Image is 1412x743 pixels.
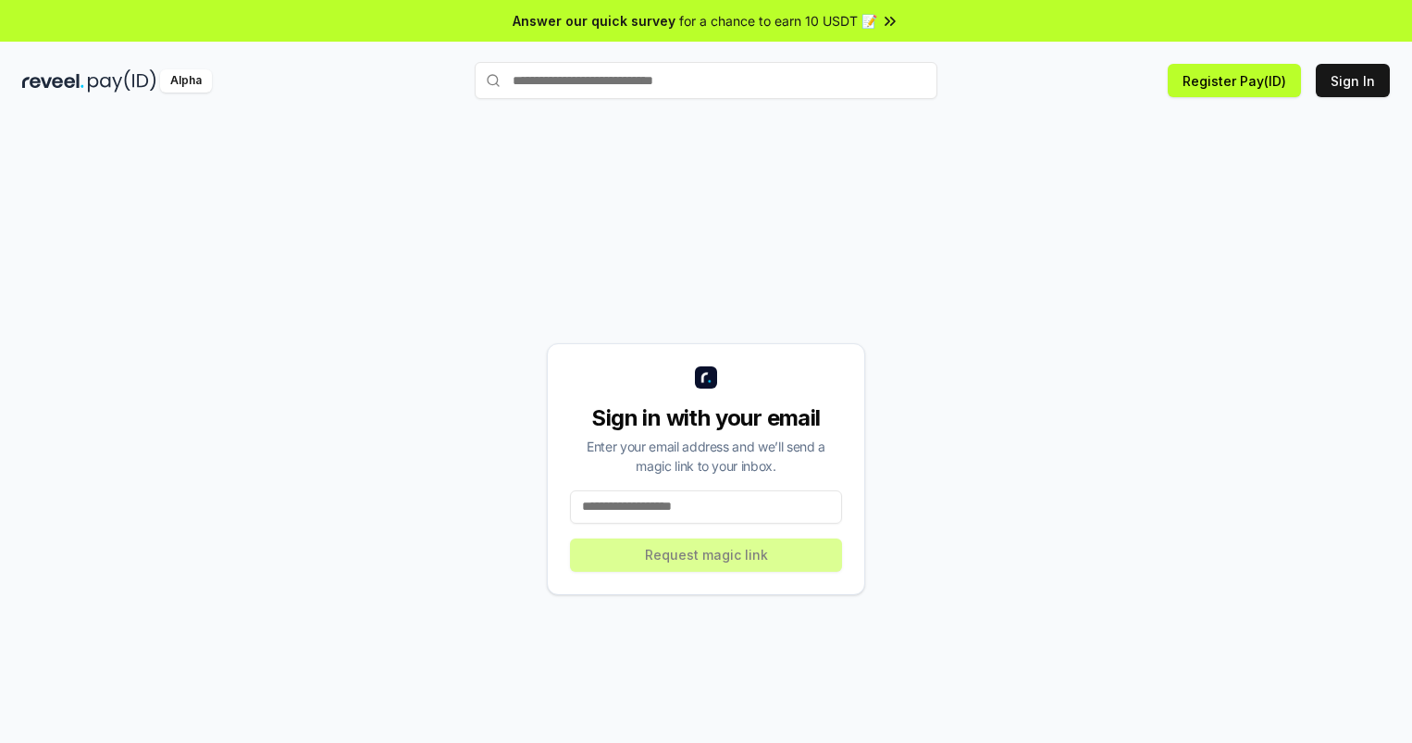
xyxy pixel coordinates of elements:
img: reveel_dark [22,69,84,93]
div: Sign in with your email [570,403,842,433]
div: Enter your email address and we’ll send a magic link to your inbox. [570,437,842,476]
button: Register Pay(ID) [1168,64,1301,97]
div: Alpha [160,69,212,93]
img: pay_id [88,69,156,93]
span: Answer our quick survey [513,11,675,31]
span: for a chance to earn 10 USDT 📝 [679,11,877,31]
button: Sign In [1316,64,1390,97]
img: logo_small [695,366,717,389]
